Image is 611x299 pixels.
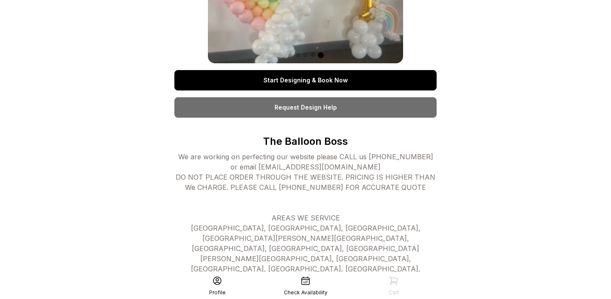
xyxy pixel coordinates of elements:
[174,135,437,148] p: The Balloon Boss
[284,289,328,296] div: Check Availability
[174,70,437,90] a: Start Designing & Book Now
[389,289,399,296] div: Cart
[209,289,226,296] div: Profile
[174,97,437,118] a: Request Design Help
